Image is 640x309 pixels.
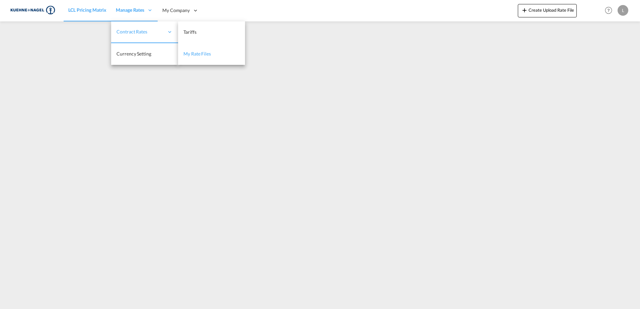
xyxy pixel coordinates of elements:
[116,7,144,13] span: Manage Rates
[521,6,529,14] md-icon: icon-plus 400-fg
[603,5,614,16] span: Help
[116,51,151,57] span: Currency Setting
[68,7,106,13] span: LCL Pricing Matrix
[111,43,178,65] a: Currency Setting
[618,5,628,16] div: L
[10,3,55,18] img: 36441310f41511efafde313da40ec4a4.png
[518,4,577,17] button: icon-plus 400-fgCreate Upload Rate File
[183,51,211,57] span: My Rate Files
[111,21,178,43] div: Contract Rates
[183,29,196,35] span: Tariffs
[178,21,245,43] a: Tariffs
[116,28,164,35] span: Contract Rates
[603,5,618,17] div: Help
[178,43,245,65] a: My Rate Files
[162,7,190,14] span: My Company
